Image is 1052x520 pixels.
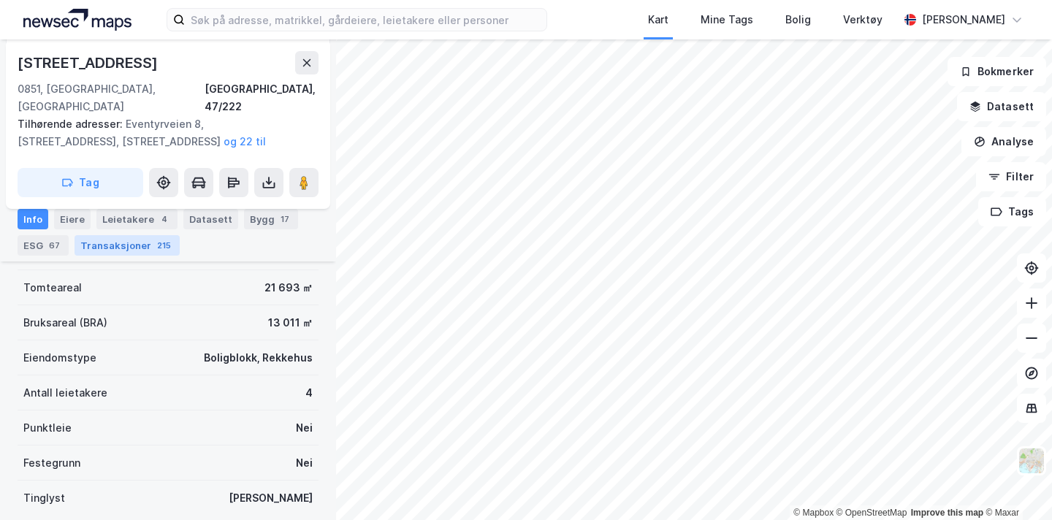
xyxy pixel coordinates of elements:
div: 13 011 ㎡ [268,314,313,332]
div: Bygg [244,209,298,229]
div: Eiere [54,209,91,229]
div: Antall leietakere [23,384,107,402]
a: Mapbox [793,508,834,518]
div: Nei [296,454,313,472]
div: Mine Tags [701,11,753,28]
div: Bruksareal (BRA) [23,314,107,332]
div: [GEOGRAPHIC_DATA], 47/222 [205,80,319,115]
div: Eventyrveien 8, [STREET_ADDRESS], [STREET_ADDRESS] [18,115,307,150]
div: Datasett [183,209,238,229]
button: Datasett [957,92,1046,121]
div: Tinglyst [23,489,65,507]
img: Z [1018,447,1045,475]
div: 4 [157,212,172,226]
div: Tomteareal [23,279,82,297]
div: 215 [154,238,174,253]
button: Analyse [961,127,1046,156]
a: Improve this map [911,508,983,518]
a: OpenStreetMap [836,508,907,518]
div: Bolig [785,11,811,28]
img: logo.a4113a55bc3d86da70a041830d287a7e.svg [23,9,131,31]
button: Filter [976,162,1046,191]
div: Leietakere [96,209,178,229]
div: 4 [305,384,313,402]
div: [PERSON_NAME] [229,489,313,507]
div: Nei [296,419,313,437]
button: Tag [18,168,143,197]
div: Boligblokk, Rekkehus [204,349,313,367]
div: 0851, [GEOGRAPHIC_DATA], [GEOGRAPHIC_DATA] [18,80,205,115]
div: [PERSON_NAME] [922,11,1005,28]
span: Tilhørende adresser: [18,118,126,130]
div: 67 [46,238,63,253]
div: Kart [648,11,668,28]
button: Tags [978,197,1046,226]
div: Transaksjoner [75,235,180,256]
div: ESG [18,235,69,256]
div: Verktøy [843,11,883,28]
button: Bokmerker [948,57,1046,86]
div: Festegrunn [23,454,80,472]
div: 21 693 ㎡ [264,279,313,297]
div: 17 [278,212,292,226]
div: [STREET_ADDRESS] [18,51,161,74]
div: Eiendomstype [23,349,96,367]
div: Info [18,209,48,229]
iframe: Chat Widget [979,450,1052,520]
input: Søk på adresse, matrikkel, gårdeiere, leietakere eller personer [185,9,546,31]
div: Punktleie [23,419,72,437]
div: Kontrollprogram for chat [979,450,1052,520]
